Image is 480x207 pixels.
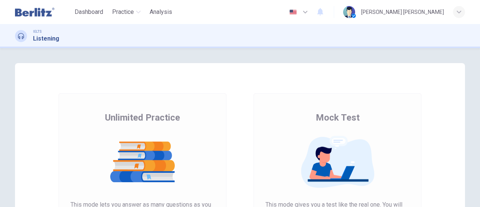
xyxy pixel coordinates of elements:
[15,5,54,20] img: Berlitz Latam logo
[288,9,298,15] img: en
[105,112,180,124] span: Unlimited Practice
[150,8,172,17] span: Analysis
[33,29,42,34] span: IELTS
[316,112,360,124] span: Mock Test
[15,5,72,20] a: Berlitz Latam logo
[72,5,106,19] button: Dashboard
[33,34,59,43] h1: Listening
[112,8,134,17] span: Practice
[75,8,103,17] span: Dashboard
[109,5,144,19] button: Practice
[343,6,355,18] img: Profile picture
[361,8,444,17] div: [PERSON_NAME] [PERSON_NAME]
[147,5,175,19] button: Analysis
